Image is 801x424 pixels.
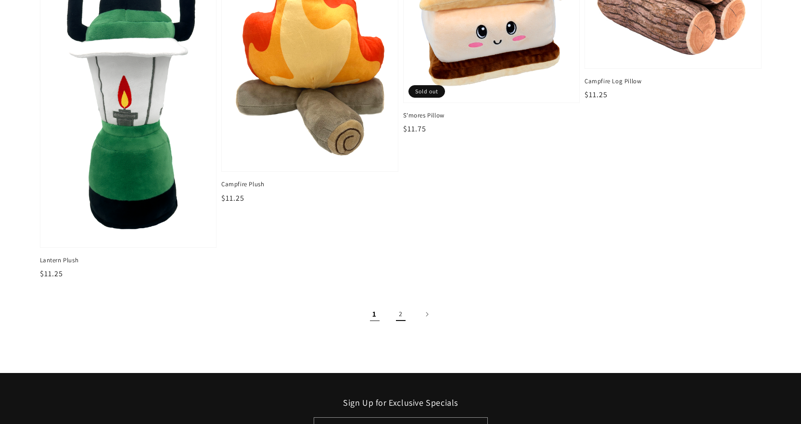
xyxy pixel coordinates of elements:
nav: Pagination [40,304,762,325]
span: $11.75 [403,124,426,134]
span: Campfire Plush [221,180,398,189]
span: $11.25 [40,269,63,279]
span: Lantern Plush [40,256,217,265]
span: $11.25 [221,193,244,203]
span: Campfire Log Pillow [585,77,762,86]
span: Page 1 [364,304,385,325]
span: Sold out [408,85,445,98]
a: Page 2 [390,304,411,325]
span: S'mores Pillow [403,111,580,120]
a: Next page [416,304,437,325]
h2: Sign Up for Exclusive Specials [40,397,762,408]
span: $11.25 [585,90,608,100]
